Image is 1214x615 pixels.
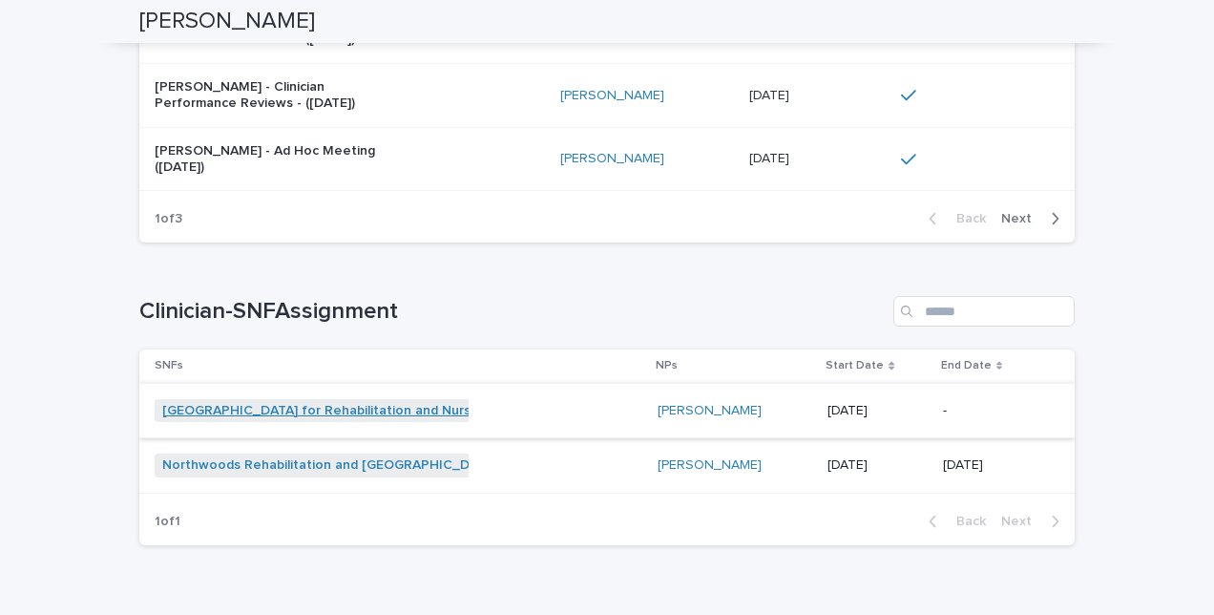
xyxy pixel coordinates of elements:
p: NPs [656,355,678,376]
span: Back [945,515,986,528]
a: [GEOGRAPHIC_DATA] for Rehabilitation and Nursing [162,403,489,419]
p: [DATE] [749,84,793,104]
p: End Date [941,355,992,376]
span: Next [1001,212,1043,225]
p: [DATE] [749,147,793,167]
a: [PERSON_NAME] [560,151,664,167]
p: [PERSON_NAME] - Ad Hoc Meeting ([DATE]) [155,143,393,176]
p: [DATE] [827,457,927,474]
p: - [943,403,1044,419]
tr: [PERSON_NAME] - Clinician Performance Reviews - ([DATE])[PERSON_NAME] [DATE][DATE] [139,64,1075,128]
tr: Northwoods Rehabilitation and [GEOGRAPHIC_DATA] [PERSON_NAME] [DATE][DATE] [139,438,1075,494]
button: Back [913,210,994,227]
p: [PERSON_NAME] - Clinician Performance Reviews - ([DATE]) [155,79,393,112]
p: 1 of 1 [139,498,196,545]
h1: Clinician-SNFAssignment [139,298,886,326]
p: SNFs [155,355,183,376]
p: [DATE] [827,403,927,419]
a: [PERSON_NAME] [658,457,762,474]
input: Search [893,296,1075,327]
a: Northwoods Rehabilitation and [GEOGRAPHIC_DATA] [162,457,497,474]
span: Back [945,212,986,225]
p: [DATE] [943,457,1044,474]
p: Start Date [826,355,884,376]
span: Next [1001,515,1043,528]
h2: [PERSON_NAME] [139,8,315,35]
tr: [PERSON_NAME] - Ad Hoc Meeting ([DATE])[PERSON_NAME] [DATE][DATE] [139,127,1075,191]
a: [PERSON_NAME] [658,403,762,419]
p: 1 of 3 [139,196,198,243]
button: Next [994,210,1075,227]
button: Back [913,513,994,530]
button: Next [994,513,1075,530]
tr: [GEOGRAPHIC_DATA] for Rehabilitation and Nursing [PERSON_NAME] [DATE]- [139,383,1075,438]
a: [PERSON_NAME] [560,88,664,104]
